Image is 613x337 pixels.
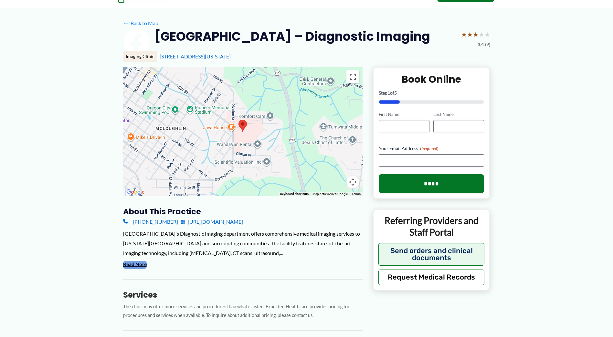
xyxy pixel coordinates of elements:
[346,70,359,83] button: Toggle fullscreen view
[479,28,484,40] span: ★
[123,229,363,258] div: [GEOGRAPHIC_DATA]'s Diagnostic Imaging department offers comprehensive medical imaging services t...
[123,18,158,28] a: ←Back to Map
[387,90,390,96] span: 1
[346,176,359,189] button: Map camera controls
[123,302,363,320] p: The clinic may offer more services and procedures than what is listed. Expected Healthcare provid...
[461,28,467,40] span: ★
[181,217,243,227] a: [URL][DOMAIN_NAME]
[485,40,490,49] span: (9)
[123,51,157,62] div: Imaging Clinic
[378,243,485,266] button: Send orders and clinical documents
[379,73,484,86] h2: Book Online
[473,28,479,40] span: ★
[378,215,485,238] p: Referring Providers and Staff Portal
[312,192,348,196] span: Map data ©2025 Google
[378,270,485,285] button: Request Medical Records
[478,40,484,49] span: 3.4
[352,192,361,196] a: Terms (opens in new tab)
[433,111,484,117] label: Last Name
[420,146,439,151] span: (Required)
[280,192,309,196] button: Keyboard shortcuts
[123,261,147,269] button: Read More
[125,188,146,196] a: Open this area in Google Maps (opens a new window)
[123,207,363,217] h3: About this practice
[123,217,178,227] a: [PHONE_NUMBER]
[379,111,429,117] label: First Name
[154,28,430,44] h2: [GEOGRAPHIC_DATA] – Diagnostic Imaging
[467,28,473,40] span: ★
[123,20,129,26] span: ←
[123,290,363,300] h3: Services
[125,188,146,196] img: Google
[379,145,484,152] label: Your Email Address
[484,28,490,40] span: ★
[394,90,397,96] span: 5
[379,91,484,95] p: Step of
[160,53,231,59] a: [STREET_ADDRESS][US_STATE]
